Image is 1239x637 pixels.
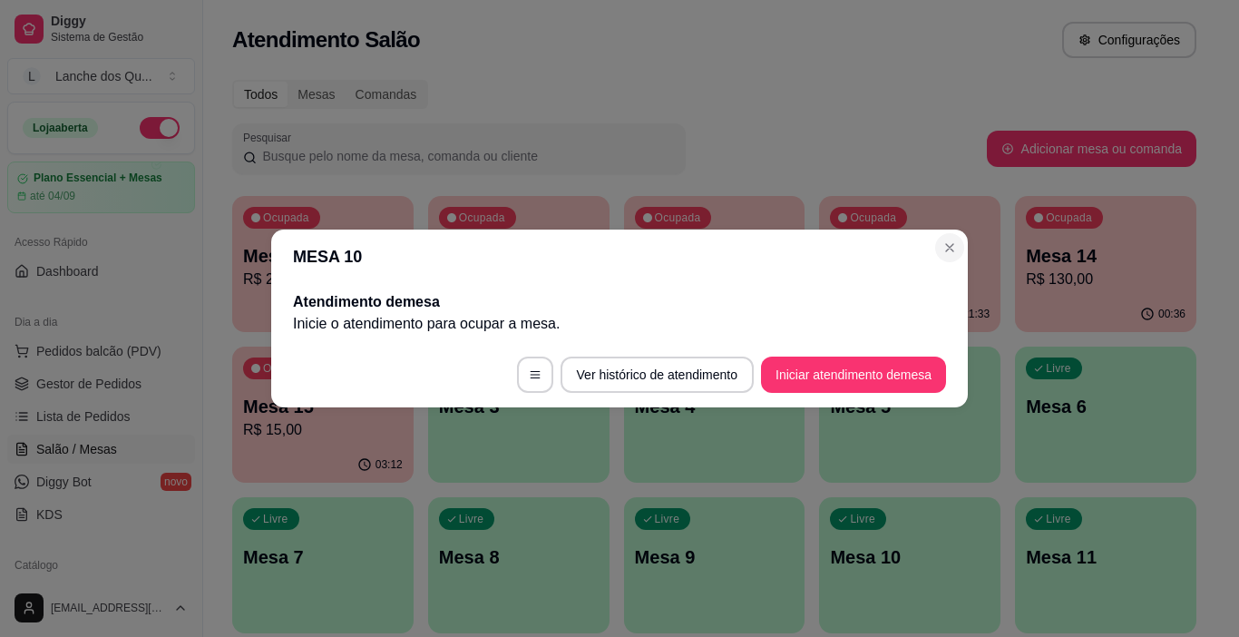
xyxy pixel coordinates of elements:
h2: Atendimento de mesa [293,291,946,313]
button: Ver histórico de atendimento [561,357,754,393]
button: Close [935,233,964,262]
p: Inicie o atendimento para ocupar a mesa . [293,313,946,335]
button: Iniciar atendimento demesa [761,357,946,393]
header: MESA 10 [271,230,968,284]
